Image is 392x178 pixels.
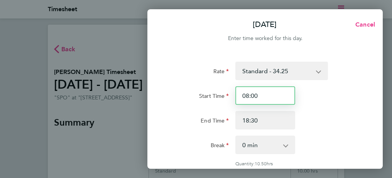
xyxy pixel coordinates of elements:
[235,111,295,129] input: E.g. 18:00
[253,19,277,30] p: [DATE]
[235,86,295,105] input: E.g. 08:00
[343,17,383,32] button: Cancel
[213,68,229,77] label: Rate
[353,21,375,28] span: Cancel
[201,117,229,126] label: End Time
[147,34,383,43] div: Enter time worked for this day.
[211,142,229,151] label: Break
[255,160,267,166] span: 10.50
[235,160,328,166] div: Quantity: hrs
[199,92,229,102] label: Start Time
